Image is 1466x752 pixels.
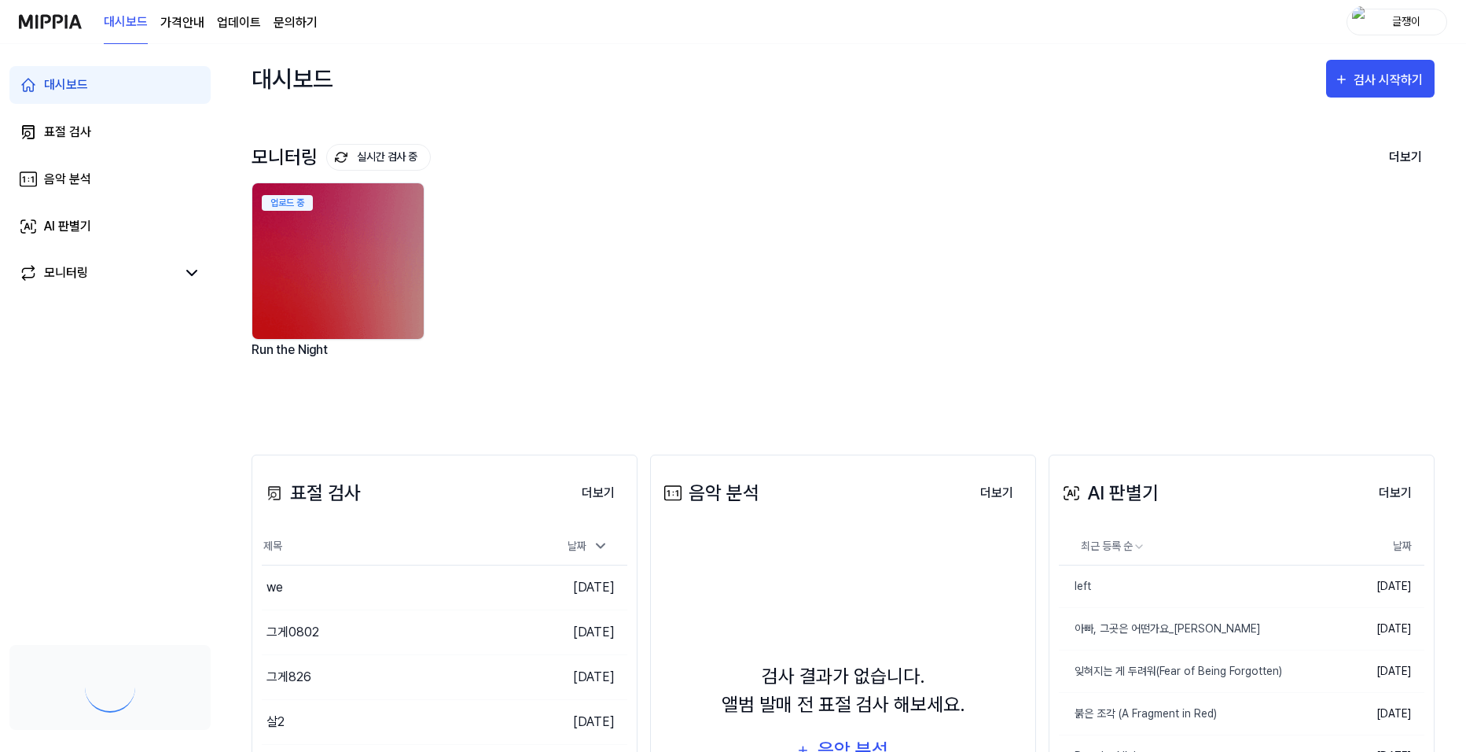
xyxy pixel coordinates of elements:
div: 표절 검사 [44,123,91,142]
a: left [1059,566,1333,607]
button: 더보기 [1366,477,1424,509]
div: 검사 결과가 없습니다. 앨범 발매 전 표절 검사 해보세요. [722,662,965,719]
div: 붉은 조각 (A Fragment in Red) [1059,706,1217,722]
div: 글쟁이 [1376,13,1437,30]
a: 아빠, 그곳은 어떤가요_[PERSON_NAME] [1059,608,1333,650]
div: 모니터링 [252,144,431,171]
img: backgroundIamge [252,183,424,339]
td: [DATE] [1333,608,1424,651]
button: 가격안내 [160,13,204,32]
td: [DATE] [536,566,627,610]
div: 대시보드 [44,76,88,94]
td: [DATE] [1333,693,1424,735]
div: 검사 시작하기 [1354,70,1427,90]
button: 더보기 [1376,141,1435,174]
div: we [266,578,283,597]
div: left [1059,578,1091,595]
a: 업데이트 [217,13,261,32]
a: 더보기 [569,477,627,509]
a: 잊혀지는 게 두려워(Fear of Being Forgotten) [1059,651,1333,692]
a: 음악 분석 [9,160,211,198]
div: 음악 분석 [44,170,91,189]
div: 업로드 중 [262,195,313,211]
button: profile글쟁이 [1347,9,1447,35]
img: monitoring Icon [335,151,347,164]
a: 더보기 [1366,477,1424,509]
div: 음악 분석 [660,479,759,507]
div: AI 판별기 [1059,479,1159,507]
a: 대시보드 [9,66,211,104]
a: 표절 검사 [9,113,211,151]
td: [DATE] [536,610,627,655]
a: 문의하기 [274,13,318,32]
th: 날짜 [1333,528,1424,566]
button: 검사 시작하기 [1326,60,1435,98]
td: [DATE] [1333,651,1424,693]
div: 대시보드 [252,60,333,98]
div: 모니터링 [44,264,88,282]
a: 모니터링 [19,264,176,282]
th: 제목 [262,528,536,566]
div: 표절 검사 [262,479,361,507]
a: 붉은 조각 (A Fragment in Red) [1059,693,1333,735]
td: [DATE] [1333,566,1424,608]
div: 아빠, 그곳은 어떤가요_[PERSON_NAME] [1059,621,1261,637]
div: 그게826 [266,668,311,687]
a: AI 판별기 [9,208,211,245]
div: 살2 [266,713,285,732]
div: 그게0802 [266,623,319,642]
div: Run the Night [252,340,428,380]
div: 잊혀지는 게 두려워(Fear of Being Forgotten) [1059,663,1282,680]
button: 더보기 [569,477,627,509]
a: 대시보드 [104,1,148,44]
button: 실시간 검사 중 [326,144,431,171]
div: AI 판별기 [44,217,91,236]
td: [DATE] [536,655,627,700]
td: [DATE] [536,700,627,745]
a: 더보기 [968,477,1026,509]
button: 더보기 [968,477,1026,509]
img: profile [1352,6,1371,38]
div: 날짜 [561,533,615,559]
